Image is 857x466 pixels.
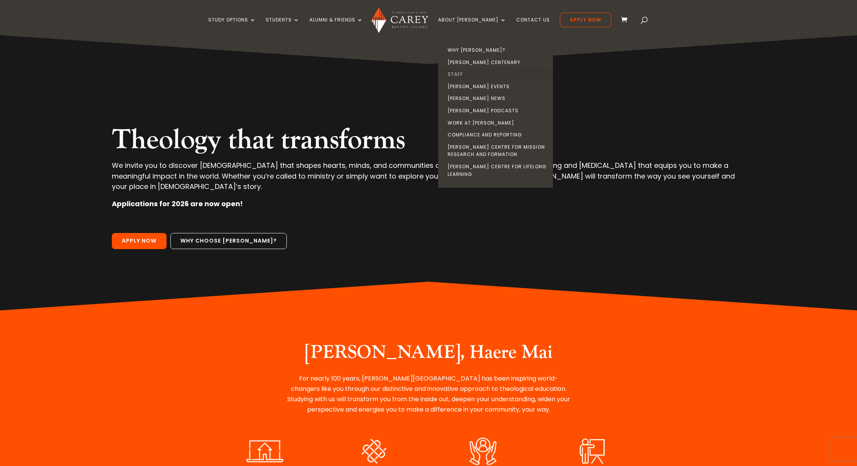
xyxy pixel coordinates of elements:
[440,105,555,117] a: [PERSON_NAME] Podcasts
[112,160,745,199] p: We invite you to discover [DEMOGRAPHIC_DATA] that shapes hearts, minds, and communities and begin...
[560,13,611,27] a: Apply Now
[440,56,555,69] a: [PERSON_NAME] Centenary
[516,17,550,35] a: Contact Us
[208,17,256,35] a: Study Options
[440,141,555,161] a: [PERSON_NAME] Centre for Mission Research and Formation
[309,17,363,35] a: Alumni & Friends
[440,161,555,180] a: [PERSON_NAME] Centre for Lifelong Learning
[170,233,287,249] a: Why choose [PERSON_NAME]?
[266,17,299,35] a: Students
[440,44,555,56] a: Why [PERSON_NAME]?
[440,129,555,141] a: Compliance and Reporting
[438,17,506,35] a: About [PERSON_NAME]
[285,373,572,415] p: For nearly 100 years, [PERSON_NAME][GEOGRAPHIC_DATA] has been inspiring world-changers like you t...
[112,233,167,249] a: Apply Now
[440,117,555,129] a: Work at [PERSON_NAME]
[285,341,572,368] h2: [PERSON_NAME], Haere Mai
[440,80,555,93] a: [PERSON_NAME] Events
[440,92,555,105] a: [PERSON_NAME] News
[112,123,745,160] h2: Theology that transforms
[371,7,428,33] img: Carey Baptist College
[440,68,555,80] a: Staff
[112,199,243,208] strong: Applications for 2026 are now open!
